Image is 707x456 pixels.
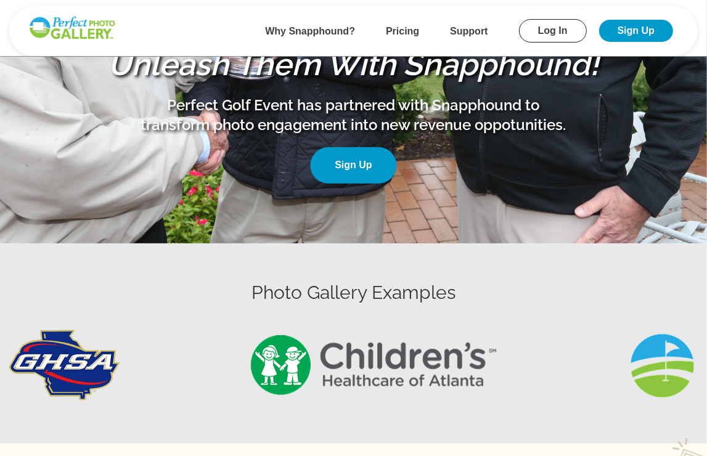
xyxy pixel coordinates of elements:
[450,26,488,36] a: Support
[386,26,419,36] a: Pricing
[244,330,503,401] img: Gallery1
[265,26,355,36] a: Why Snapphound?
[138,96,570,135] p: Perfect Golf Event has partnered with Snapphound to transform photo engagement into new revenue o...
[28,15,116,41] img: Snapphound Logo
[9,330,120,401] img: Gallery
[599,20,673,42] a: Sign Up
[9,280,698,305] h3: Photo Gallery Examples
[627,330,698,401] img: Gallery2
[310,147,396,184] a: Sign Up
[519,19,587,43] a: Log In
